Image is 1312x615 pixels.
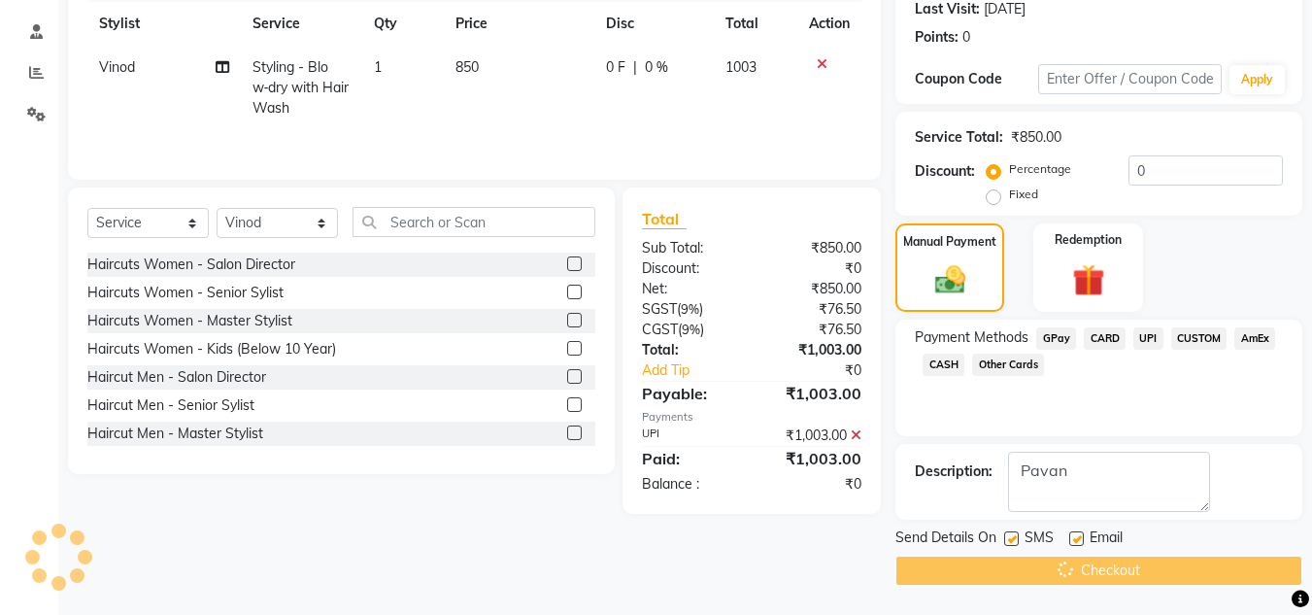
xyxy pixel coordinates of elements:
div: ₹0 [773,360,877,381]
div: ₹1,003.00 [752,426,876,446]
label: Percentage [1009,160,1071,178]
div: ₹0 [752,474,876,495]
th: Qty [362,2,444,46]
span: SGST [642,300,677,318]
label: Fixed [1009,186,1038,203]
div: UPI [627,426,752,446]
span: Email [1090,528,1123,552]
th: Service [241,2,363,46]
span: CASH [923,354,964,376]
button: Apply [1229,65,1285,94]
div: Balance : [627,474,752,495]
div: ₹76.50 [752,320,876,340]
div: Paid: [627,447,752,470]
span: GPay [1036,327,1076,350]
div: Description: [915,461,992,482]
span: CUSTOM [1171,327,1228,350]
span: CARD [1084,327,1126,350]
label: Redemption [1055,231,1122,249]
div: ₹850.00 [752,238,876,258]
div: Discount: [915,161,975,182]
span: 1003 [725,58,757,76]
span: Send Details On [895,528,996,552]
img: _gift.svg [1062,260,1115,300]
div: Coupon Code [915,69,1037,89]
span: Other Cards [972,354,1044,376]
div: ( ) [627,320,752,340]
a: Add Tip [627,360,772,381]
input: Enter Offer / Coupon Code [1038,64,1222,94]
span: 1 [374,58,382,76]
div: 0 [962,27,970,48]
th: Disc [594,2,714,46]
div: Sub Total: [627,238,752,258]
span: 0 F [606,57,625,78]
div: ( ) [627,299,752,320]
div: ₹1,003.00 [752,382,876,405]
div: Haircut Men - Senior Sylist [87,395,254,416]
div: Haircut Men - Master Stylist [87,424,263,444]
div: ₹76.50 [752,299,876,320]
div: Net: [627,279,752,299]
div: Discount: [627,258,752,279]
th: Total [714,2,798,46]
span: AmEx [1234,327,1275,350]
span: Payment Methods [915,327,1028,348]
div: Haircuts Women - Kids (Below 10 Year) [87,339,336,359]
div: Haircuts Women - Senior Sylist [87,283,284,303]
span: 0 % [645,57,668,78]
th: Price [444,2,594,46]
span: 9% [682,322,700,337]
div: Service Total: [915,127,1003,148]
span: Total [642,209,687,229]
span: UPI [1133,327,1163,350]
div: ₹850.00 [752,279,876,299]
span: 850 [455,58,479,76]
span: 9% [681,301,699,317]
div: Haircut Men - Salon Director [87,367,266,388]
div: Payments [642,409,861,426]
div: Payable: [627,382,752,405]
input: Search or Scan [353,207,595,237]
div: ₹1,003.00 [752,340,876,360]
img: _cash.svg [925,262,975,297]
span: Vinod [99,58,135,76]
div: ₹0 [752,258,876,279]
div: ₹1,003.00 [752,447,876,470]
span: CGST [642,321,678,338]
div: Total: [627,340,752,360]
span: SMS [1025,528,1054,552]
div: Haircuts Women - Master Stylist [87,311,292,331]
div: ₹850.00 [1011,127,1061,148]
span: Styling - Blow‑dry with Hair Wash [252,58,350,117]
div: Haircuts Women - Salon Director [87,255,295,275]
label: Manual Payment [903,233,996,251]
div: Points: [915,27,959,48]
span: | [633,57,637,78]
th: Stylist [87,2,241,46]
th: Action [797,2,861,46]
